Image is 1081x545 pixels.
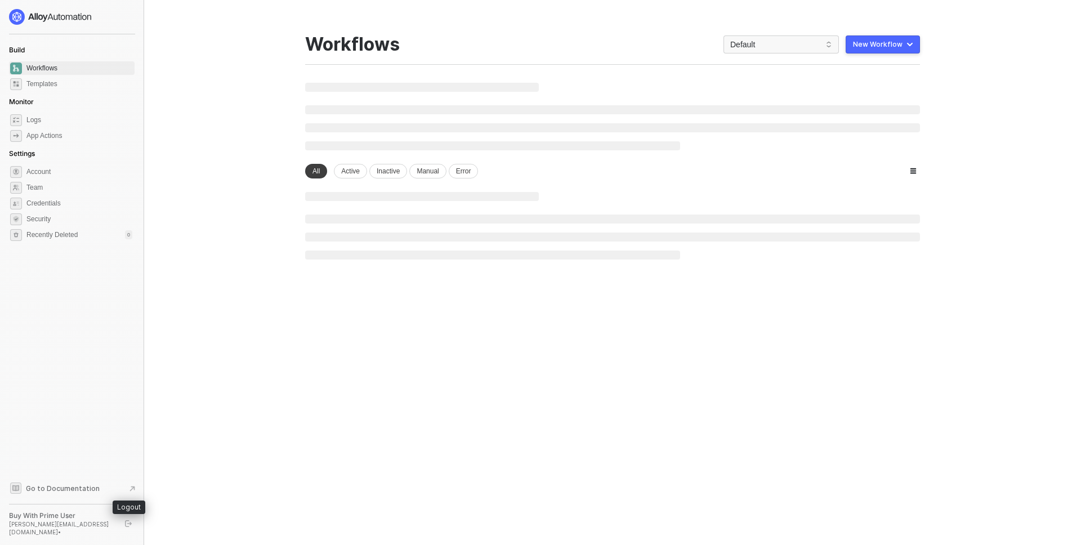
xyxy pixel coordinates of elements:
[10,78,22,90] span: marketplace
[127,483,138,494] span: document-arrow
[26,61,132,75] span: Workflows
[305,164,327,178] div: All
[26,77,132,91] span: Templates
[9,9,92,25] img: logo
[26,212,132,226] span: Security
[449,164,479,178] div: Error
[26,131,62,141] div: App Actions
[10,213,22,225] span: security
[26,113,132,127] span: Logs
[125,230,132,239] div: 0
[10,114,22,126] span: icon-logs
[9,46,25,54] span: Build
[853,40,903,49] div: New Workflow
[113,501,145,514] div: Logout
[26,196,132,210] span: Credentials
[730,36,832,53] span: Default
[10,483,21,494] span: documentation
[9,511,115,520] div: Buy With Prime User
[10,166,22,178] span: settings
[9,520,115,536] div: [PERSON_NAME][EMAIL_ADDRESS][DOMAIN_NAME] •
[10,182,22,194] span: team
[9,481,135,495] a: Knowledge Base
[10,198,22,209] span: credentials
[26,230,78,240] span: Recently Deleted
[10,229,22,241] span: settings
[125,520,132,527] span: logout
[9,149,35,158] span: Settings
[26,484,100,493] span: Go to Documentation
[10,130,22,142] span: icon-app-actions
[334,164,367,178] div: Active
[9,97,34,106] span: Monitor
[305,34,400,55] div: Workflows
[409,164,446,178] div: Manual
[26,165,132,178] span: Account
[369,164,407,178] div: Inactive
[846,35,920,53] button: New Workflow
[9,9,135,25] a: logo
[10,62,22,74] span: dashboard
[26,181,132,194] span: Team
